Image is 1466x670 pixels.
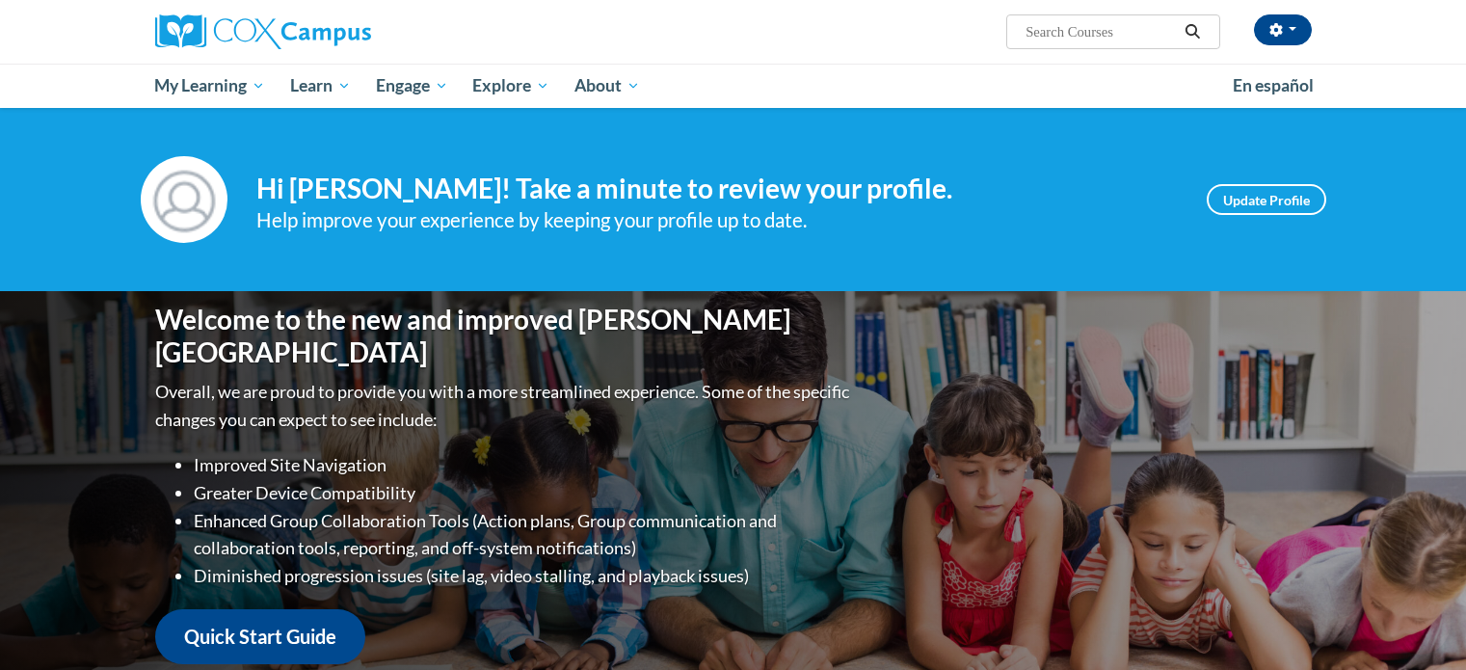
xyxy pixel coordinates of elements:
[141,156,227,243] img: Profile Image
[155,304,854,368] h1: Welcome to the new and improved [PERSON_NAME][GEOGRAPHIC_DATA]
[143,64,279,108] a: My Learning
[126,64,1341,108] div: Main menu
[256,173,1178,205] h4: Hi [PERSON_NAME]! Take a minute to review your profile.
[472,74,549,97] span: Explore
[1207,184,1326,215] a: Update Profile
[194,562,854,590] li: Diminished progression issues (site lag, video stalling, and playback issues)
[155,378,854,434] p: Overall, we are proud to provide you with a more streamlined experience. Some of the specific cha...
[460,64,562,108] a: Explore
[194,479,854,507] li: Greater Device Compatibility
[194,507,854,563] li: Enhanced Group Collaboration Tools (Action plans, Group communication and collaboration tools, re...
[256,204,1178,236] div: Help improve your experience by keeping your profile up to date.
[154,74,265,97] span: My Learning
[1220,66,1326,106] a: En español
[278,64,363,108] a: Learn
[155,14,521,49] a: Cox Campus
[194,451,854,479] li: Improved Site Navigation
[1389,593,1451,655] iframe: Button to launch messaging window
[1233,75,1314,95] span: En español
[1178,20,1207,43] button: Search
[1254,14,1312,45] button: Account Settings
[363,64,461,108] a: Engage
[574,74,640,97] span: About
[1024,20,1178,43] input: Search Courses
[376,74,448,97] span: Engage
[562,64,653,108] a: About
[290,74,351,97] span: Learn
[155,609,365,664] a: Quick Start Guide
[155,14,371,49] img: Cox Campus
